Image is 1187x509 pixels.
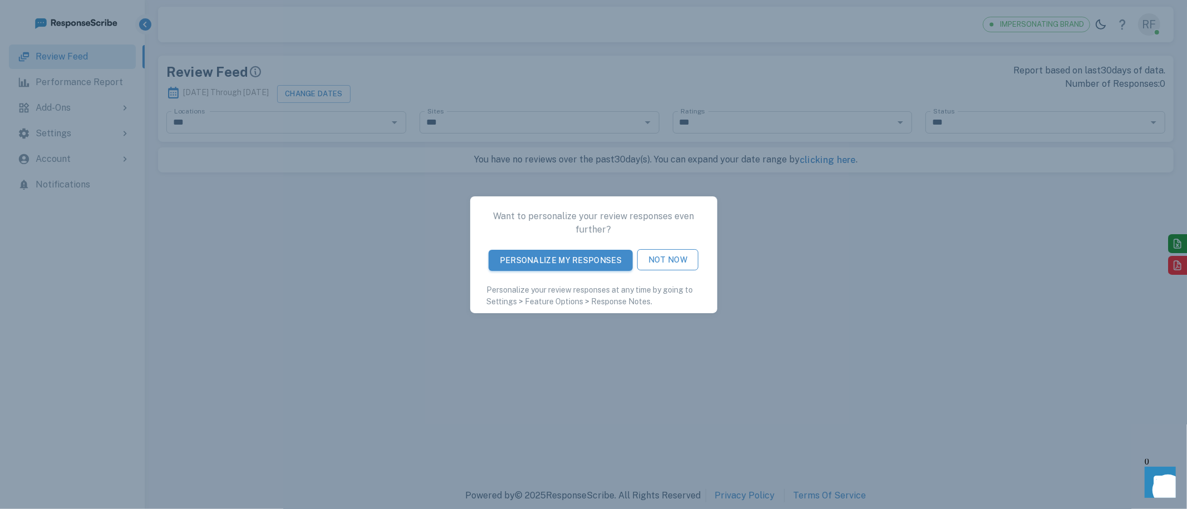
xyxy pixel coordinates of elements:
[489,250,633,271] button: Personalize My Responses
[484,210,704,236] p: Want to personalize your review responses even further?
[637,249,698,270] button: Not Now
[1134,459,1182,507] iframe: Front Chat
[470,284,717,313] p: Personalize your review responses at any time by going to Settings > Feature Options > Response N...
